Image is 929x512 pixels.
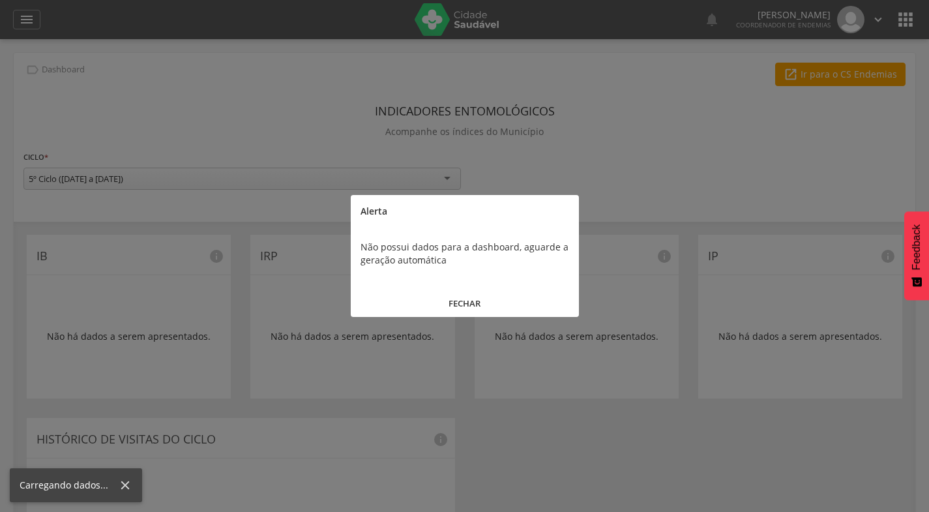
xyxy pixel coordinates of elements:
div: Carregando dados... [20,479,118,492]
button: FECHAR [351,290,579,318]
div: Não possui dados para a dashboard, aguarde a geração automática [351,228,579,280]
button: Feedback - Mostrar pesquisa [904,211,929,300]
div: Alerta [351,195,579,228]
span: Feedback [911,224,922,270]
